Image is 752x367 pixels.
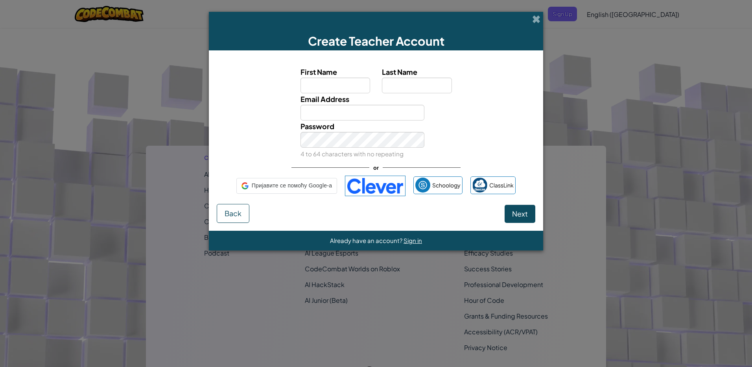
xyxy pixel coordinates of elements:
span: Schoology [432,180,461,191]
a: Sign in [404,237,422,244]
span: First Name [300,67,337,76]
span: ClassLink [489,180,514,191]
span: Next [512,209,528,218]
span: Last Name [382,67,417,76]
img: schoology.png [415,178,430,193]
span: Пријавите се помоћу Google-а [252,180,332,191]
button: Next [505,205,535,223]
span: Create Teacher Account [308,33,444,48]
img: clever-logo-blue.png [345,176,405,196]
span: Back [225,209,241,218]
span: Already have an account? [330,237,404,244]
small: 4 to 64 characters with no repeating [300,150,404,158]
div: Пријавите се помоћу Google-а [236,178,337,194]
span: Password [300,122,334,131]
span: Email Address [300,95,349,104]
img: classlink-logo-small.png [472,178,487,193]
span: or [369,162,383,173]
button: Back [217,204,249,223]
